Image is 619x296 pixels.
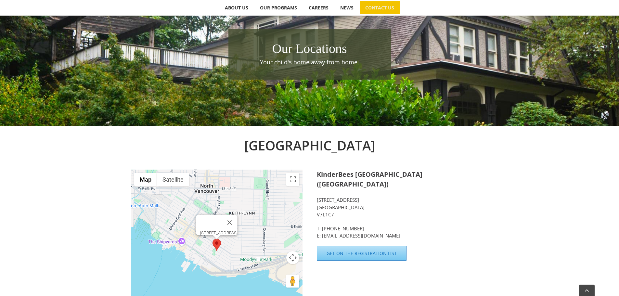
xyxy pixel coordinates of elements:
[232,58,388,67] p: Your child's home away from home.
[200,230,237,235] div: [STREET_ADDRESS]
[131,136,488,155] h2: [GEOGRAPHIC_DATA]
[365,6,394,10] span: CONTACT US
[317,246,406,261] a: Get on the Registration List
[317,170,422,188] strong: KinderBees [GEOGRAPHIC_DATA] ([GEOGRAPHIC_DATA])
[134,173,157,186] button: Show street map
[222,215,237,230] button: Close
[303,1,334,14] a: CAREERS
[317,196,488,218] p: [STREET_ADDRESS] [GEOGRAPHIC_DATA] V7L1C7
[286,251,299,264] button: Map camera controls
[286,173,299,186] button: Toggle fullscreen view
[225,6,248,10] span: ABOUT US
[335,1,359,14] a: NEWS
[340,6,354,10] span: NEWS
[157,173,189,186] button: Show satellite imagery
[254,1,303,14] a: OUR PROGRAMS
[219,1,254,14] a: ABOUT US
[317,232,400,239] a: E: [EMAIL_ADDRESS][DOMAIN_NAME]
[327,251,397,256] span: Get on the Registration List
[260,6,297,10] span: OUR PROGRAMS
[360,1,400,14] a: CONTACT US
[309,6,329,10] span: CAREERS
[286,275,299,288] button: Drag Pegman onto the map to open Street View
[232,40,388,58] h1: Our Locations
[317,225,364,232] a: T: [PHONE_NUMBER]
